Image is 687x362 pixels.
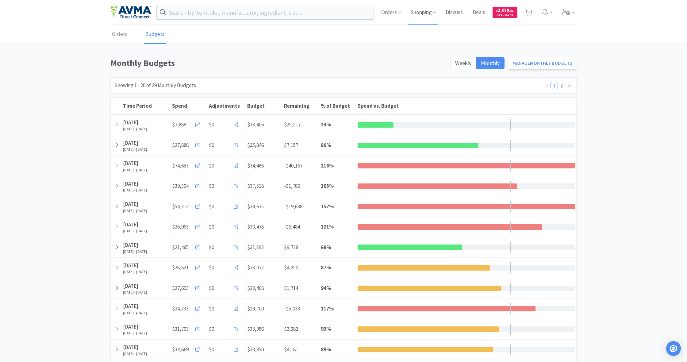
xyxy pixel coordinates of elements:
[209,243,214,252] span: $0
[123,229,169,233] div: [DATE] - [DATE]
[247,223,264,230] span: $30,478
[565,82,573,89] li: Next Page
[284,142,298,148] span: $7,157
[247,142,264,148] span: $35,046
[247,244,264,251] span: $31,193
[123,139,169,147] div: [DATE]
[284,121,301,128] span: $25,517
[321,203,334,210] strong: 157 %
[358,102,575,109] div: Spend vs. Budget
[551,82,558,89] li: 1
[567,84,571,88] i: icon: right
[123,127,169,131] div: [DATE] - [DATE]
[321,285,331,291] strong: 94 %
[123,261,169,270] div: [DATE]
[123,221,169,229] div: [DATE]
[123,200,169,208] div: [DATE]
[123,311,169,315] div: [DATE] - [DATE]
[172,202,189,211] span: $54,313
[247,264,264,271] span: $33,072
[123,118,169,127] div: [DATE]
[321,325,331,332] strong: 93 %
[284,223,300,230] span: -$6,484
[551,82,558,89] a: 1
[172,325,189,333] span: $31,703
[558,82,565,89] a: 2
[545,84,549,88] i: icon: left
[123,188,169,192] div: [DATE] - [DATE]
[321,162,334,169] strong: 216 %
[110,6,152,19] img: e4e33dab9f054f5782a47901c742baa9_102.png
[321,102,355,109] div: % of Budget
[284,346,298,353] span: $4,181
[123,282,169,290] div: [DATE]
[247,325,264,332] span: $33,986
[123,249,169,254] div: [DATE] - [DATE]
[284,305,300,312] span: -$5,033
[496,14,514,18] span: Cash Back
[321,346,331,353] strong: 89 %
[172,223,189,231] span: $36,963
[209,264,214,272] span: $0
[543,82,551,89] li: Previous Page
[284,183,300,189] span: -$1,786
[172,243,189,252] span: $21,465
[172,162,189,170] span: $74,653
[209,202,214,211] span: $0
[321,223,334,230] strong: 121 %
[284,325,298,332] span: $2,282
[209,121,214,129] span: $0
[321,183,334,189] strong: 105 %
[123,290,169,295] div: [DATE] - [DATE]
[284,244,298,251] span: $9,728
[209,141,214,149] span: $0
[247,285,264,291] span: $29,408
[496,9,498,13] span: $
[123,168,169,172] div: [DATE] - [DATE]
[110,56,447,70] h1: Monthly Budgets
[172,141,189,149] span: $27,888
[144,25,166,44] a: Budgets
[493,4,517,21] a: $2,688.81Cash Back
[284,162,302,169] span: -$40,167
[209,284,214,292] span: $0
[114,81,196,90] div: Showing 1 - 20 of 29 Monthly Budgets
[209,102,240,109] span: Adjustments
[508,57,577,69] a: ManageMonthly Budgets
[284,102,318,109] div: Remaining
[321,264,331,271] strong: 87 %
[455,60,471,67] span: Weekly
[321,244,331,251] strong: 69 %
[209,345,214,354] span: $0
[123,352,169,356] div: [DATE] - [DATE]
[496,7,514,13] span: 2,688
[247,102,281,109] div: Budget
[209,162,214,170] span: $0
[172,182,189,190] span: $39,304
[123,323,169,331] div: [DATE]
[481,60,500,67] span: Monthly
[172,121,186,129] span: $7,888
[123,102,169,109] div: Time Period
[470,10,488,15] a: Deals
[284,264,298,271] span: $4,250
[209,325,214,333] span: $0
[157,5,374,19] input: Search by item, sku, manufacturer, ingredient, size...
[666,341,681,356] div: Open Intercom Messenger
[172,284,189,292] span: $27,693
[321,121,331,128] strong: 24 %
[247,183,264,189] span: $37,518
[123,147,169,152] div: [DATE] - [DATE]
[172,264,189,272] span: $28,821
[123,270,169,274] div: [DATE] - [DATE]
[209,305,214,313] span: $0
[123,302,169,310] div: [DATE]
[209,223,214,231] span: $0
[247,346,264,353] span: $38,850
[284,285,298,291] span: $1,714
[247,162,264,169] span: $34,486
[247,305,264,312] span: $29,700
[123,209,169,213] div: [DATE] - [DATE]
[123,331,169,335] div: [DATE] - [DATE]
